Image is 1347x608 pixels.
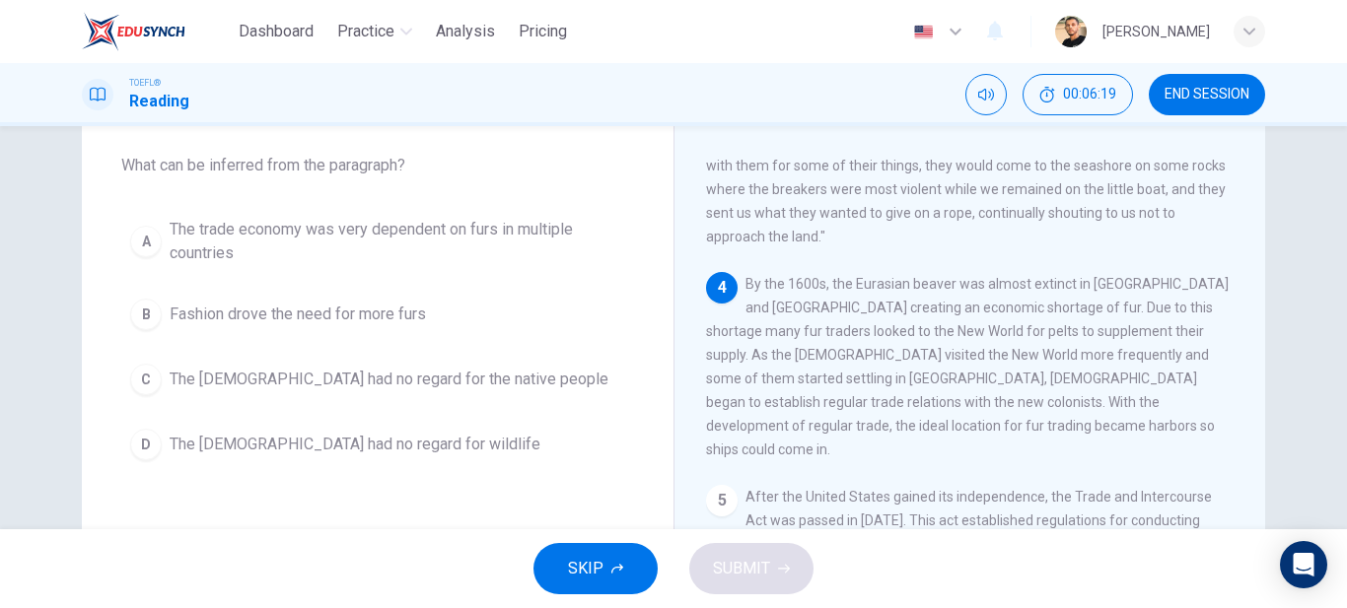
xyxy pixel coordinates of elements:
div: 5 [706,485,738,516]
img: EduSynch logo [82,12,185,51]
span: Pricing [519,20,567,43]
span: TOEFL® [129,76,161,90]
span: SKIP [568,555,603,582]
span: By the 1600s, the Eurasian beaver was almost extinct in [GEOGRAPHIC_DATA] and [GEOGRAPHIC_DATA] c... [706,276,1229,457]
span: END SESSION [1165,87,1249,102]
div: [PERSON_NAME] [1102,20,1210,43]
h1: Reading [129,90,189,113]
button: SKIP [533,543,658,594]
span: The trade economy was very dependent on furs in multiple countries [170,218,625,265]
span: Analysis [436,20,495,43]
button: Practice [329,14,420,49]
div: Open Intercom Messenger [1280,541,1327,588]
button: DThe [DEMOGRAPHIC_DATA] had no regard for wildlife [121,420,634,469]
button: BFashion drove the need for more furs [121,290,634,339]
div: A [130,226,162,257]
button: 00:06:19 [1023,74,1133,115]
div: 4 [706,272,738,304]
button: END SESSION [1149,74,1265,115]
div: D [130,429,162,460]
span: The [DEMOGRAPHIC_DATA] had no regard for the native people [170,368,608,391]
span: What can be inferred from the paragraph? [121,154,634,177]
span: Fashion drove the need for more furs [170,303,426,326]
img: Profile picture [1055,16,1087,47]
button: Analysis [428,14,503,49]
a: EduSynch logo [82,12,231,51]
button: Pricing [511,14,575,49]
span: Dashboard [239,20,314,43]
span: Practice [337,20,394,43]
button: Dashboard [231,14,321,49]
span: 00:06:19 [1063,87,1116,102]
div: C [130,364,162,395]
div: B [130,299,162,330]
div: Hide [1023,74,1133,115]
span: The [DEMOGRAPHIC_DATA] had no regard for wildlife [170,433,540,456]
div: Mute [965,74,1007,115]
img: en [911,25,936,39]
button: CThe [DEMOGRAPHIC_DATA] had no regard for the native people [121,355,634,404]
button: AThe trade economy was very dependent on furs in multiple countries [121,209,634,274]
